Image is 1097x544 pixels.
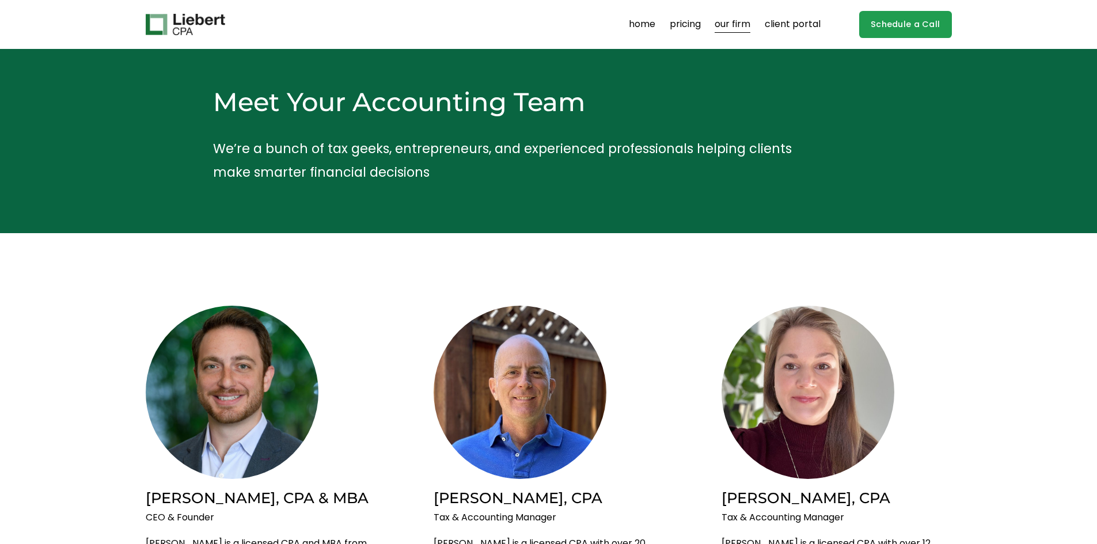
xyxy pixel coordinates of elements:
a: client portal [765,16,821,34]
a: home [629,16,655,34]
h2: [PERSON_NAME], CPA [722,488,952,507]
p: CEO & Founder [146,509,376,526]
img: Liebert CPA [146,14,225,36]
h2: [PERSON_NAME], CPA [434,488,664,507]
img: Brian Liebert [146,306,318,479]
p: Tax & Accounting Manager [722,509,952,526]
img: Tommy Roberts [434,306,606,479]
h2: Meet Your Accounting Team [213,85,816,119]
a: Schedule a Call [859,11,952,38]
p: Tax & Accounting Manager [434,509,664,526]
p: We’re a bunch of tax geeks, entrepreneurs, and experienced professionals helping clients make sma... [213,137,816,184]
a: pricing [670,16,701,34]
h2: [PERSON_NAME], CPA & MBA [146,488,376,507]
img: Jennie Ledesma [722,306,894,479]
a: our firm [715,16,750,34]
